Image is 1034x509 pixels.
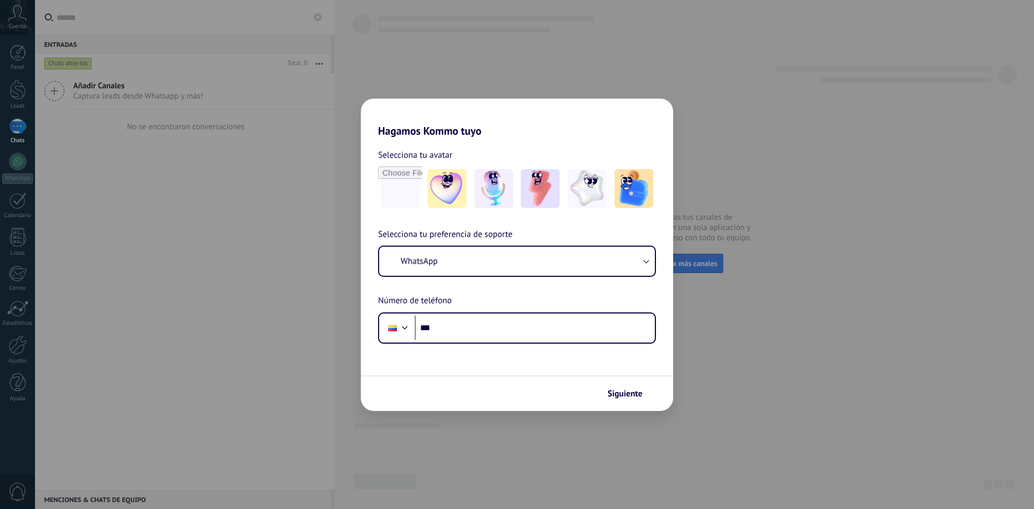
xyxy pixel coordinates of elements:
[474,169,513,208] img: -2.jpeg
[379,247,655,276] button: WhatsApp
[568,169,606,208] img: -4.jpeg
[607,390,642,398] span: Siguiente
[382,317,403,339] div: Colombia: + 57
[361,99,673,137] h2: Hagamos Kommo tuyo
[428,169,466,208] img: -1.jpeg
[378,148,452,162] span: Selecciona tu avatar
[378,294,452,308] span: Número de teléfono
[603,385,657,403] button: Siguiente
[614,169,653,208] img: -5.jpeg
[521,169,560,208] img: -3.jpeg
[401,256,438,267] span: WhatsApp
[378,228,513,242] span: Selecciona tu preferencia de soporte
